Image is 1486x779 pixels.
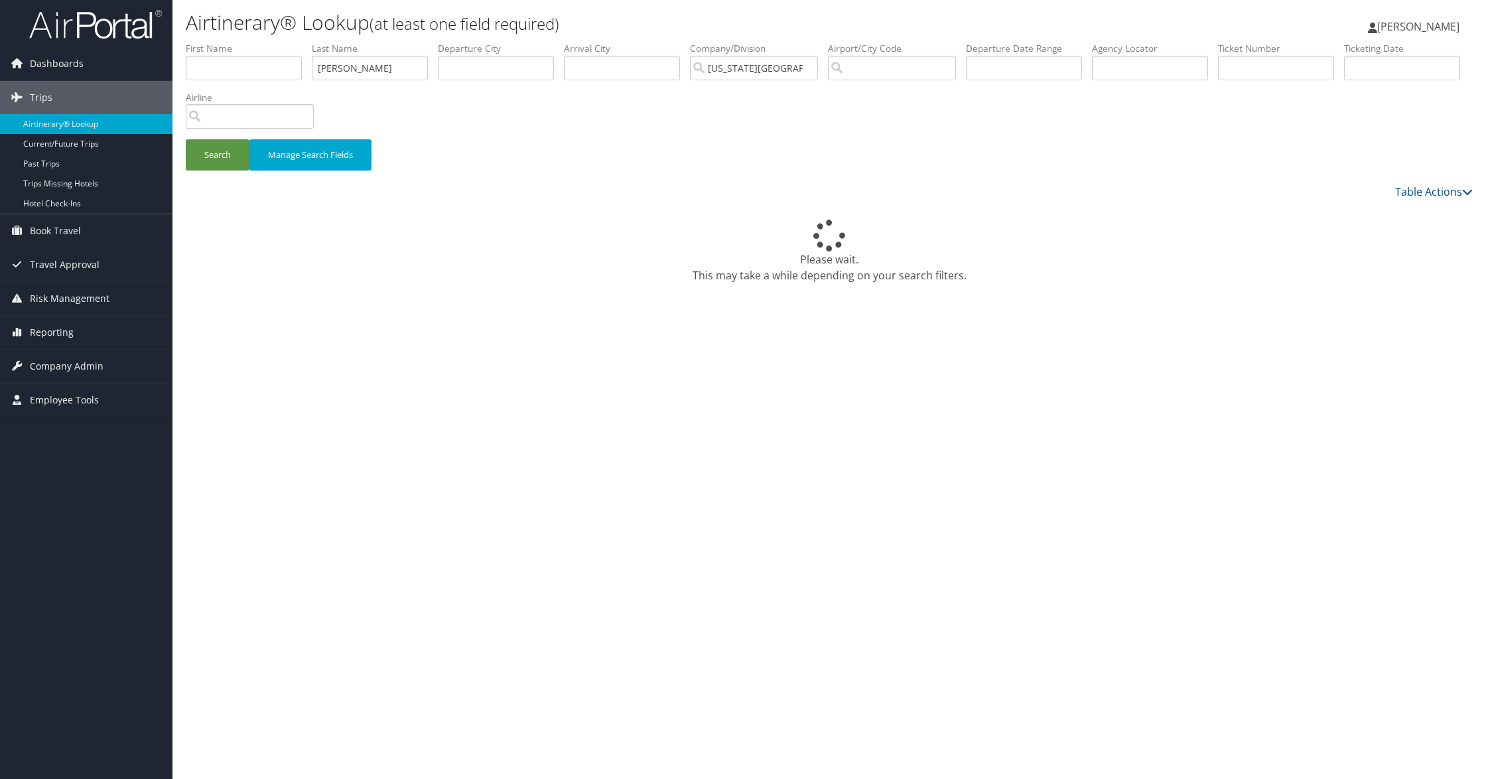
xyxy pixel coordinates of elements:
a: Table Actions [1395,184,1473,199]
button: Search [186,139,249,171]
label: Agency Locator [1092,42,1218,55]
label: Company/Division [690,42,828,55]
small: (at least one field required) [370,13,559,35]
span: Dashboards [30,47,84,80]
button: Manage Search Fields [249,139,371,171]
span: Reporting [30,316,74,349]
span: Trips [30,81,52,114]
span: Risk Management [30,282,109,315]
label: Ticketing Date [1344,42,1470,55]
label: Departure City [438,42,564,55]
img: airportal-logo.png [29,9,162,40]
label: Last Name [312,42,438,55]
a: [PERSON_NAME] [1368,7,1473,46]
label: Departure Date Range [966,42,1092,55]
span: [PERSON_NAME] [1377,19,1459,34]
span: Travel Approval [30,248,100,281]
label: Airline [186,91,324,104]
label: Ticket Number [1218,42,1344,55]
span: Company Admin [30,350,103,383]
div: Please wait. This may take a while depending on your search filters. [186,220,1473,283]
label: First Name [186,42,312,55]
h1: Airtinerary® Lookup [186,9,1044,36]
label: Arrival City [564,42,690,55]
span: Employee Tools [30,384,99,417]
label: Airport/City Code [828,42,966,55]
span: Book Travel [30,214,81,248]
